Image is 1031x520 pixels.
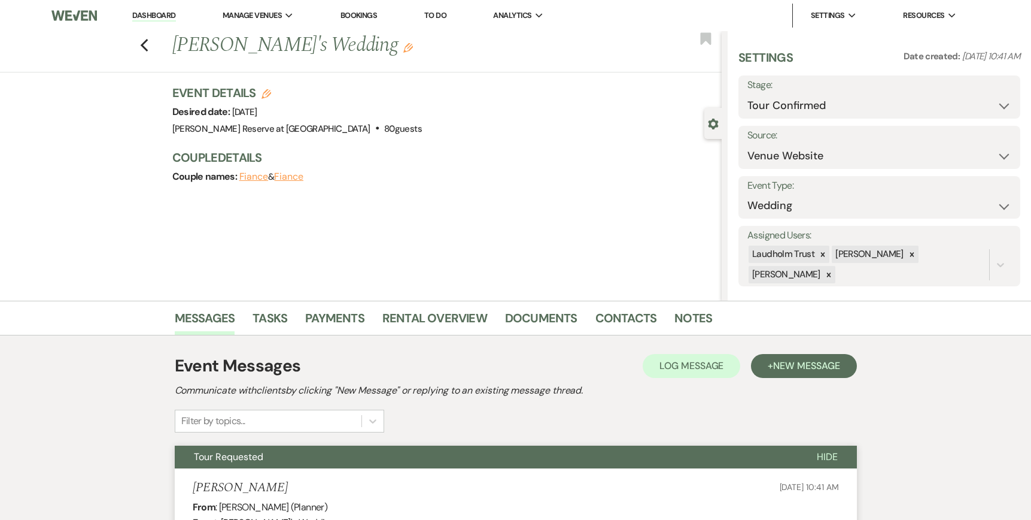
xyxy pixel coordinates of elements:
[832,246,905,263] div: [PERSON_NAME]
[172,105,232,118] span: Desired date:
[194,451,263,463] span: Tour Requested
[811,10,845,22] span: Settings
[274,172,303,182] button: Fiance
[595,309,657,335] a: Contacts
[384,123,422,135] span: 80 guests
[708,117,719,129] button: Close lead details
[132,10,175,22] a: Dashboard
[643,354,740,378] button: Log Message
[747,227,1011,244] label: Assigned Users:
[751,354,856,378] button: +New Message
[172,84,422,101] h3: Event Details
[253,309,287,335] a: Tasks
[223,10,282,22] span: Manage Venues
[674,309,712,335] a: Notes
[903,10,944,22] span: Resources
[172,149,710,166] h3: Couple Details
[505,309,577,335] a: Documents
[175,446,798,468] button: Tour Requested
[239,172,269,182] button: Fiance
[817,451,838,463] span: Hide
[172,170,239,183] span: Couple names:
[749,246,816,263] div: Laudholm Trust
[193,501,215,513] b: From
[340,10,378,20] a: Bookings
[305,309,364,335] a: Payments
[51,3,97,28] img: Weven Logo
[193,480,288,495] h5: [PERSON_NAME]
[780,482,839,492] span: [DATE] 10:41 AM
[798,446,857,468] button: Hide
[424,10,446,20] a: To Do
[382,309,487,335] a: Rental Overview
[747,127,1011,144] label: Source:
[239,171,303,183] span: &
[773,359,840,372] span: New Message
[403,42,413,53] button: Edit
[493,10,531,22] span: Analytics
[659,359,723,372] span: Log Message
[747,77,1011,94] label: Stage:
[738,49,793,75] h3: Settings
[172,123,370,135] span: [PERSON_NAME] Reserve at [GEOGRAPHIC_DATA]
[232,106,257,118] span: [DATE]
[747,177,1011,195] label: Event Type:
[175,383,857,398] h2: Communicate with clients by clicking "New Message" or replying to an existing message thread.
[749,266,822,283] div: [PERSON_NAME]
[175,309,235,335] a: Messages
[962,50,1020,62] span: [DATE] 10:41 AM
[175,353,301,379] h1: Event Messages
[172,31,607,60] h1: [PERSON_NAME]'s Wedding
[904,50,962,62] span: Date created:
[181,414,245,428] div: Filter by topics...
